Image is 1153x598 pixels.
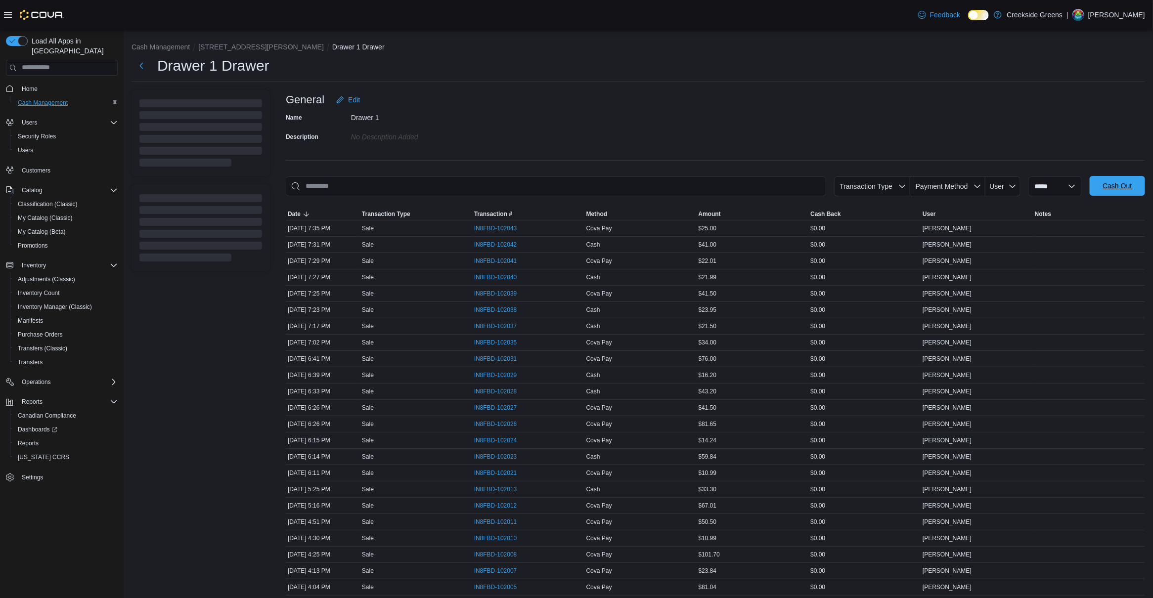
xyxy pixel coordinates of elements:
[10,197,122,211] button: Classification (Classic)
[10,129,122,143] button: Security Roles
[14,329,118,341] span: Purchase Orders
[10,239,122,253] button: Promotions
[474,436,517,444] span: IN8FBD-102024
[474,502,517,510] span: IN8FBD-102012
[18,228,66,236] span: My Catalog (Beta)
[586,210,608,218] span: Method
[586,420,612,428] span: Cova Pay
[808,369,921,381] div: $0.00
[808,353,921,365] div: $0.00
[14,226,118,238] span: My Catalog (Beta)
[808,385,921,397] div: $0.00
[10,96,122,110] button: Cash Management
[923,371,972,379] span: [PERSON_NAME]
[2,395,122,409] button: Reports
[1033,208,1145,220] button: Notes
[923,387,972,395] span: [PERSON_NAME]
[286,483,360,495] div: [DATE] 5:25 PM
[834,176,910,196] button: Transaction Type
[808,467,921,479] div: $0.00
[916,182,968,190] span: Payment Method
[332,90,364,110] button: Edit
[348,95,360,105] span: Edit
[474,385,527,397] button: IN8FBD-102028
[14,301,96,313] a: Inventory Manager (Classic)
[990,182,1005,190] span: User
[14,240,52,252] a: Promotions
[14,356,118,368] span: Transfers
[362,420,374,428] p: Sale
[474,353,527,365] button: IN8FBD-102031
[18,358,43,366] span: Transfers
[18,164,118,176] span: Customers
[14,410,118,422] span: Canadian Compliance
[474,369,527,381] button: IN8FBD-102029
[18,214,73,222] span: My Catalog (Classic)
[2,183,122,197] button: Catalog
[923,306,972,314] span: [PERSON_NAME]
[28,36,118,56] span: Load All Apps in [GEOGRAPHIC_DATA]
[362,485,374,493] p: Sale
[18,471,118,483] span: Settings
[360,208,472,220] button: Transaction Type
[474,304,527,316] button: IN8FBD-102038
[351,129,484,141] div: No Description added
[286,304,360,316] div: [DATE] 7:23 PM
[474,549,527,560] button: IN8FBD-102008
[22,119,37,127] span: Users
[584,208,697,220] button: Method
[10,225,122,239] button: My Catalog (Beta)
[474,322,517,330] span: IN8FBD-102037
[474,339,517,346] span: IN8FBD-102035
[10,355,122,369] button: Transfers
[18,376,118,388] span: Operations
[10,436,122,450] button: Reports
[286,255,360,267] div: [DATE] 7:29 PM
[14,451,73,463] a: [US_STATE] CCRS
[923,355,972,363] span: [PERSON_NAME]
[586,469,612,477] span: Cova Pay
[923,339,972,346] span: [PERSON_NAME]
[2,116,122,129] button: Users
[14,342,118,354] span: Transfers (Classic)
[586,306,600,314] span: Cash
[18,132,56,140] span: Security Roles
[362,257,374,265] p: Sale
[362,436,374,444] p: Sale
[586,404,612,412] span: Cova Pay
[968,10,989,20] input: Dark Mode
[2,258,122,272] button: Inventory
[18,344,67,352] span: Transfers (Classic)
[474,532,527,544] button: IN8FBD-102010
[286,239,360,251] div: [DATE] 7:31 PM
[586,339,612,346] span: Cova Pay
[474,551,517,558] span: IN8FBD-102008
[474,371,517,379] span: IN8FBD-102029
[14,356,46,368] a: Transfers
[10,342,122,355] button: Transfers (Classic)
[362,210,410,218] span: Transaction Type
[6,78,118,511] nav: Complex example
[286,222,360,234] div: [DATE] 7:35 PM
[921,208,1033,220] button: User
[14,342,71,354] a: Transfers (Classic)
[18,412,76,420] span: Canadian Compliance
[586,387,600,395] span: Cash
[14,198,118,210] span: Classification (Classic)
[286,451,360,463] div: [DATE] 6:14 PM
[14,273,79,285] a: Adjustments (Classic)
[586,436,612,444] span: Cova Pay
[923,436,972,444] span: [PERSON_NAME]
[18,184,46,196] button: Catalog
[1072,9,1084,21] div: Pat McCaffrey
[198,43,324,51] button: [STREET_ADDRESS][PERSON_NAME]
[14,240,118,252] span: Promotions
[699,371,717,379] span: $16.20
[474,271,527,283] button: IN8FBD-102040
[474,483,527,495] button: IN8FBD-102013
[699,469,717,477] span: $10.99
[14,212,77,224] a: My Catalog (Classic)
[18,289,60,297] span: Inventory Count
[699,404,717,412] span: $41.50
[1007,9,1063,21] p: Creekside Greens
